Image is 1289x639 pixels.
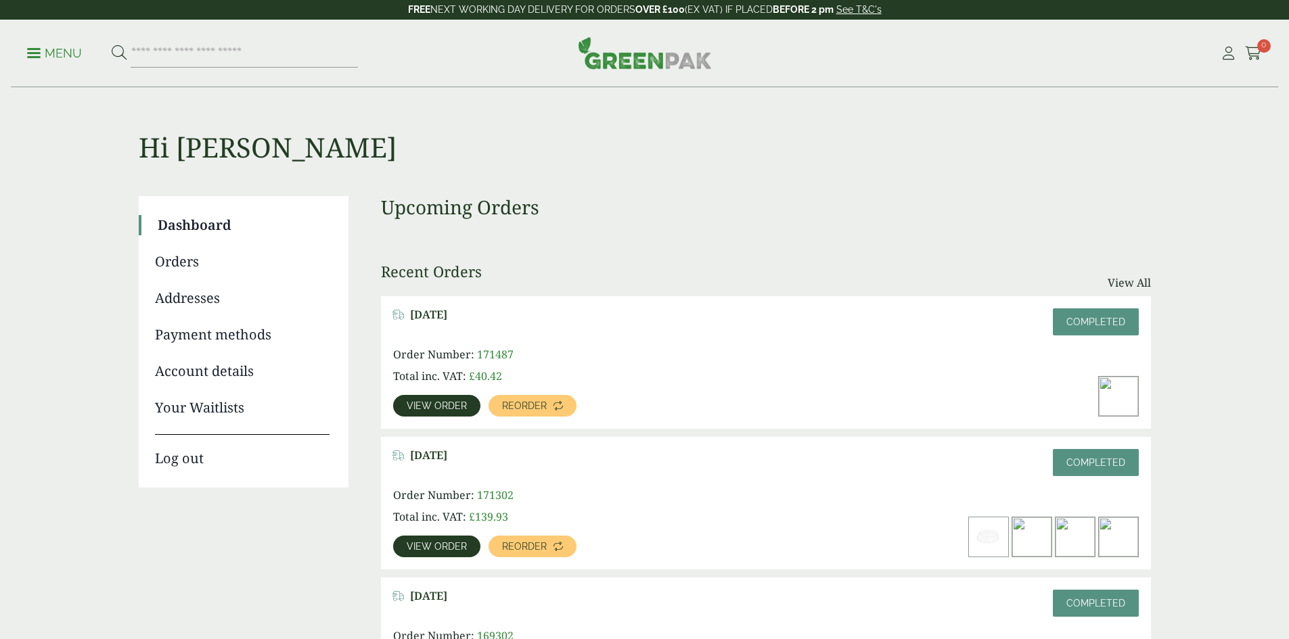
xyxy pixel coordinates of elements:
a: See T&C's [836,4,882,15]
a: Your Waitlists [155,398,330,418]
a: View order [393,536,480,557]
span: 171302 [477,488,514,502]
img: Kraft-Bowl-500ml-with-Nachos-300x200.jpg [1056,517,1095,557]
a: Addresses [155,288,330,308]
p: Menu [27,45,82,62]
span: Total inc. VAT: [393,509,466,524]
img: Yellow-Burger-wrap-300x200.jpg [1099,377,1138,416]
a: Account details [155,361,330,381]
img: GreenPak Supplies [578,37,712,69]
span: Completed [1066,316,1125,327]
a: 0 [1245,43,1262,64]
strong: FREE [408,4,430,15]
img: 213013A-PET-Strawless-Clear-Lid-2-300x200.jpg [969,517,1008,557]
a: Orders [155,252,330,272]
i: Cart [1245,47,1262,60]
span: [DATE] [410,449,447,462]
span: [DATE] [410,590,447,602]
span: View order [407,542,467,551]
span: Completed [1066,457,1125,468]
img: 7501_lid_1-300x198.jpg [1099,517,1138,557]
img: Large-Black-Chicken-Box-with-Chicken-and-Chips-300x200.jpg [1012,517,1051,557]
a: Payment methods [155,325,330,345]
a: Log out [155,434,330,469]
bdi: 40.42 [469,369,502,383]
a: Reorder [489,536,576,557]
h3: Upcoming Orders [381,196,1151,219]
h1: Hi [PERSON_NAME] [139,88,1151,164]
strong: OVER £100 [635,4,685,15]
i: My Account [1220,47,1237,60]
a: Dashboard [158,215,330,235]
span: Reorder [502,542,547,551]
h3: Recent Orders [381,262,482,280]
span: 171487 [477,347,514,362]
span: Reorder [502,401,547,410]
span: £ [469,369,475,383]
span: Order Number: [393,347,474,362]
span: Order Number: [393,488,474,502]
strong: BEFORE 2 pm [773,4,834,15]
a: Reorder [489,395,576,417]
a: Menu [27,45,82,59]
span: [DATE] [410,308,447,321]
span: £ [469,509,475,524]
span: View order [407,401,467,410]
span: Total inc. VAT: [393,369,466,383]
span: 0 [1257,39,1271,53]
a: View order [393,395,480,417]
a: View All [1108,275,1151,291]
span: Completed [1066,598,1125,609]
bdi: 139.93 [469,509,508,524]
